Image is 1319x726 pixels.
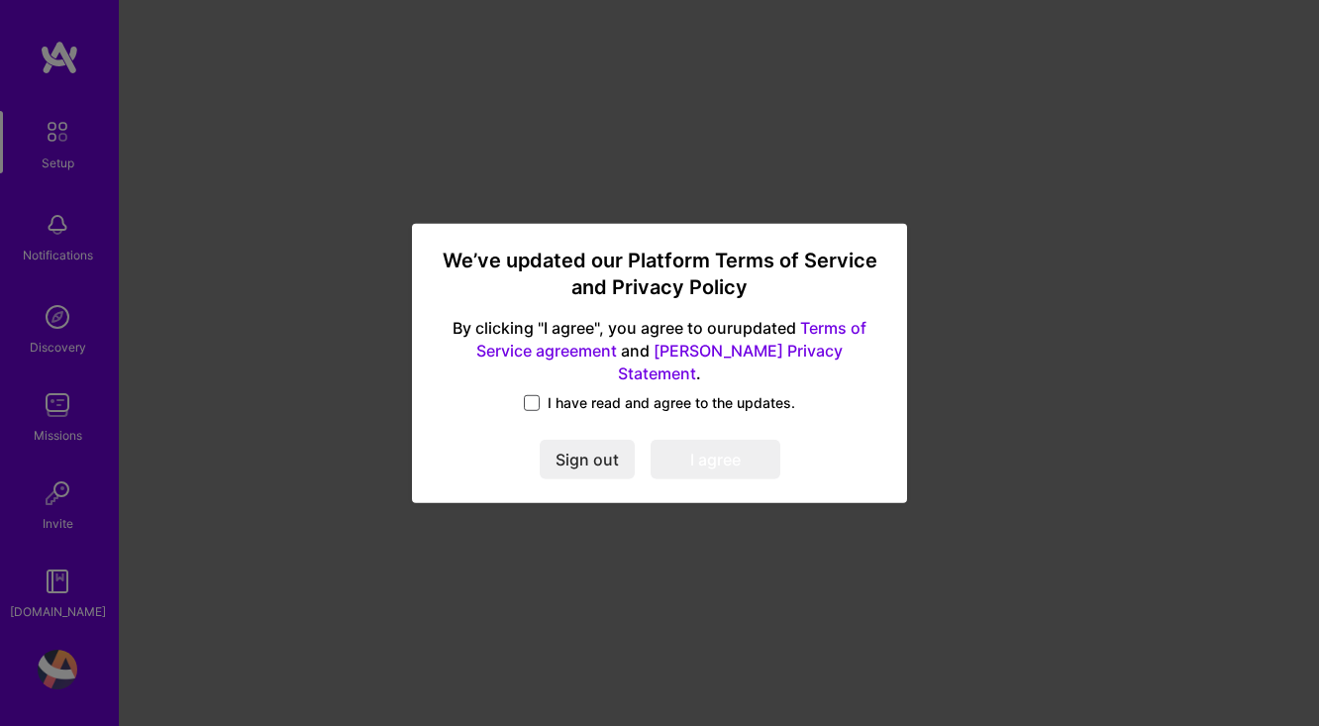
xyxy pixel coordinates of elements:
[548,393,795,413] span: I have read and agree to the updates.
[618,341,843,383] a: [PERSON_NAME] Privacy Statement
[436,247,883,301] h3: We’ve updated our Platform Terms of Service and Privacy Policy
[651,440,780,479] button: I agree
[540,440,635,479] button: Sign out
[436,317,883,385] span: By clicking "I agree", you agree to our updated and .
[476,318,866,361] a: Terms of Service agreement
